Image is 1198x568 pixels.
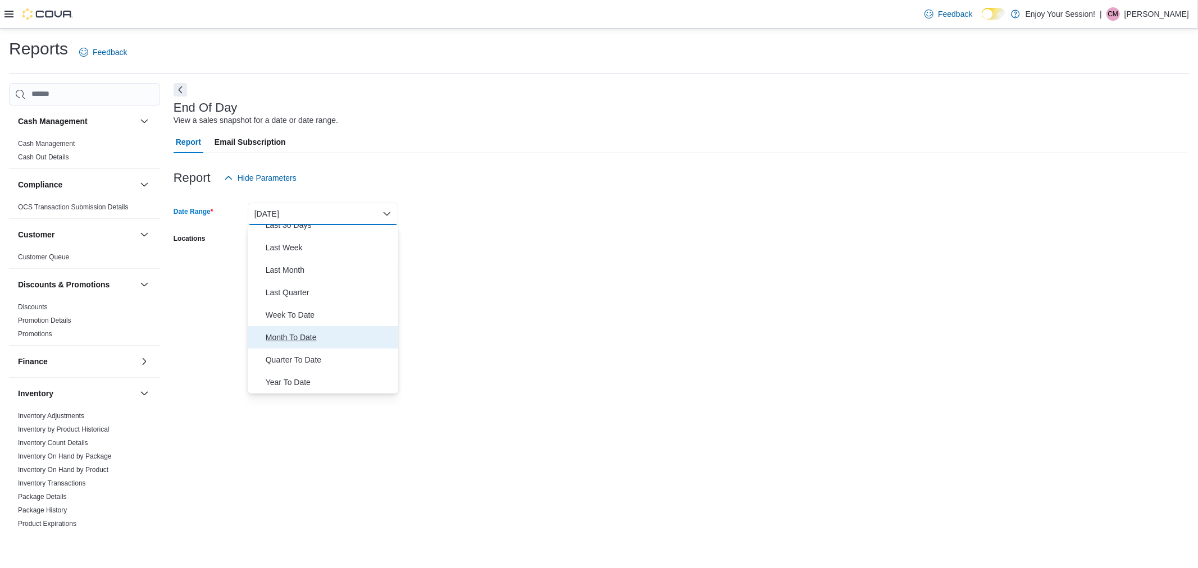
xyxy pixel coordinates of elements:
[1108,7,1119,21] span: CM
[18,116,88,127] h3: Cash Management
[176,131,201,153] span: Report
[215,131,286,153] span: Email Subscription
[266,353,394,367] span: Quarter To Date
[266,331,394,344] span: Month To Date
[18,356,135,367] button: Finance
[18,116,135,127] button: Cash Management
[18,493,67,501] a: Package Details
[18,229,135,240] button: Customer
[982,8,1005,20] input: Dark Mode
[18,316,71,325] span: Promotion Details
[18,356,48,367] h3: Finance
[18,203,129,211] a: OCS Transaction Submission Details
[18,519,76,528] span: Product Expirations
[18,253,69,261] a: Customer Queue
[138,278,151,291] button: Discounts & Promotions
[18,388,135,399] button: Inventory
[18,303,48,312] span: Discounts
[138,355,151,368] button: Finance
[75,41,131,63] a: Feedback
[18,317,71,324] a: Promotion Details
[18,303,48,311] a: Discounts
[18,479,86,487] a: Inventory Transactions
[1026,7,1096,21] p: Enjoy Your Session!
[18,506,67,514] a: Package History
[18,388,53,399] h3: Inventory
[266,375,394,389] span: Year To Date
[18,425,110,434] span: Inventory by Product Historical
[22,8,73,20] img: Cova
[238,172,297,184] span: Hide Parameters
[93,47,127,58] span: Feedback
[248,225,398,393] div: Select listbox
[938,8,972,20] span: Feedback
[18,439,88,447] a: Inventory Count Details
[18,330,52,338] a: Promotions
[18,466,108,474] a: Inventory On Hand by Product
[138,387,151,400] button: Inventory
[18,492,67,501] span: Package Details
[18,412,84,420] a: Inventory Adjustments
[18,506,67,515] span: Package History
[9,137,160,168] div: Cash Management
[266,286,394,299] span: Last Quarter
[18,465,108,474] span: Inventory On Hand by Product
[18,153,69,162] span: Cash Out Details
[174,114,338,126] div: View a sales snapshot for a date or date range.
[18,229,54,240] h3: Customer
[18,140,75,148] a: Cash Management
[18,179,135,190] button: Compliance
[18,438,88,447] span: Inventory Count Details
[18,279,110,290] h3: Discounts & Promotions
[9,300,160,345] div: Discounts & Promotions
[266,241,394,254] span: Last Week
[18,520,76,528] a: Product Expirations
[1106,7,1120,21] div: Carolina Manci Calderon
[9,38,68,60] h1: Reports
[1124,7,1189,21] p: [PERSON_NAME]
[18,425,110,433] a: Inventory by Product Historical
[248,203,398,225] button: [DATE]
[18,479,86,488] span: Inventory Transactions
[174,207,213,216] label: Date Range
[266,218,394,232] span: Last 30 Days
[138,178,151,191] button: Compliance
[18,452,112,460] a: Inventory On Hand by Package
[174,171,211,185] h3: Report
[18,203,129,212] span: OCS Transaction Submission Details
[138,228,151,241] button: Customer
[220,167,301,189] button: Hide Parameters
[174,101,238,114] h3: End Of Day
[174,234,206,243] label: Locations
[18,153,69,161] a: Cash Out Details
[18,411,84,420] span: Inventory Adjustments
[18,139,75,148] span: Cash Management
[138,114,151,128] button: Cash Management
[9,200,160,218] div: Compliance
[18,329,52,338] span: Promotions
[18,452,112,461] span: Inventory On Hand by Package
[1100,7,1102,21] p: |
[266,263,394,277] span: Last Month
[920,3,977,25] a: Feedback
[266,308,394,322] span: Week To Date
[18,279,135,290] button: Discounts & Promotions
[18,253,69,262] span: Customer Queue
[174,83,187,97] button: Next
[18,179,62,190] h3: Compliance
[9,250,160,268] div: Customer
